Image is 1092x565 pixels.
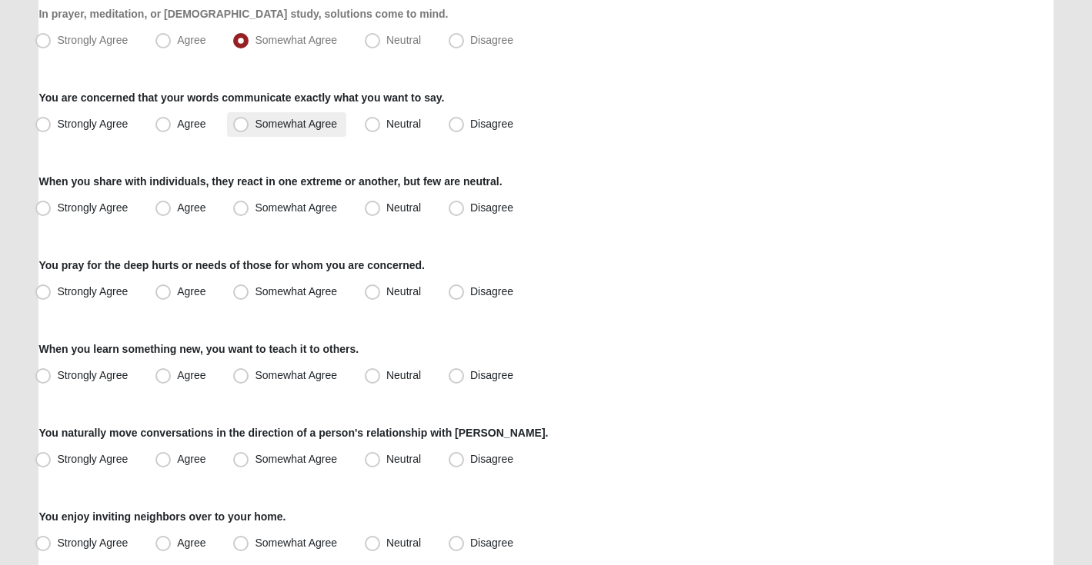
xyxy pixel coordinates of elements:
label: In prayer, meditation, or [DEMOGRAPHIC_DATA] study, solutions come to mind. [38,6,448,22]
span: Agree [177,118,205,130]
span: Disagree [470,369,513,381]
span: Strongly Agree [57,34,128,46]
span: Neutral [386,118,421,130]
span: Agree [177,34,205,46]
span: Agree [177,285,205,297]
span: Strongly Agree [57,537,128,549]
span: Strongly Agree [57,369,128,381]
label: You enjoy inviting neighbors over to your home. [38,509,286,524]
span: Neutral [386,285,421,297]
a: Page Properties (Alt+P) [1054,538,1082,560]
span: Disagree [470,118,513,130]
span: Strongly Agree [57,118,128,130]
span: Somewhat Agree [255,537,337,549]
span: Somewhat Agree [255,369,337,381]
span: Disagree [470,453,513,465]
span: Neutral [386,537,421,549]
span: Disagree [470,201,513,214]
span: Somewhat Agree [255,118,337,130]
span: HTML Size: 115 KB [239,547,329,560]
span: Agree [177,369,205,381]
span: Strongly Agree [57,453,128,465]
span: Neutral [386,201,421,214]
span: Somewhat Agree [255,285,337,297]
span: Strongly Agree [57,201,128,214]
span: Neutral [386,34,421,46]
a: Page Load Time: 0.22s [15,548,109,559]
label: You naturally move conversations in the direction of a person's relationship with [PERSON_NAME]. [38,425,548,440]
span: Disagree [470,537,513,549]
span: Somewhat Agree [255,34,337,46]
span: Somewhat Agree [255,201,337,214]
span: Neutral [386,453,421,465]
span: Agree [177,537,205,549]
span: ViewState Size: 17 KB [125,547,227,560]
label: You pray for the deep hurts or needs of those for whom you are concerned. [38,258,424,273]
span: Disagree [470,285,513,297]
span: Strongly Agree [57,285,128,297]
span: Agree [177,453,205,465]
span: Neutral [386,369,421,381]
span: Somewhat Agree [255,453,337,465]
label: When you share with individuals, they react in one extreme or another, but few are neutral. [38,174,502,189]
span: Agree [177,201,205,214]
a: Web cache enabled [340,544,349,560]
label: When you learn something new, you want to teach it to others. [38,341,359,357]
label: You are concerned that your words communicate exactly what you want to say. [38,90,444,105]
span: Disagree [470,34,513,46]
